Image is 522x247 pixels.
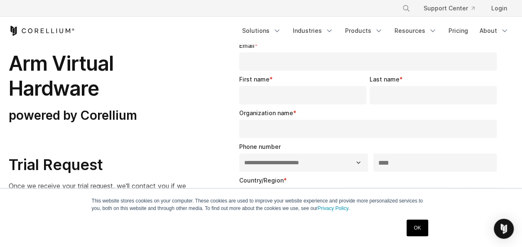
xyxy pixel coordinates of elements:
h2: Trial Request [9,156,189,174]
p: This website stores cookies on your computer. These cookies are used to improve your website expe... [92,197,431,212]
a: Privacy Policy. [318,205,350,211]
button: Search [399,1,414,16]
a: Resources [390,23,442,38]
span: Once we receive your trial request, we'll contact you if we need more information. If approved, y... [9,182,186,210]
span: Organization name [239,109,293,116]
span: Country/Region [239,177,284,184]
span: First name [239,76,270,83]
a: Login [485,1,514,16]
h1: Arm Virtual Hardware [9,51,189,101]
a: Corellium Home [9,26,75,36]
a: Pricing [444,23,473,38]
span: Phone number [239,143,281,150]
a: About [475,23,514,38]
a: Industries [288,23,338,38]
a: OK [407,220,428,236]
a: Products [340,23,388,38]
a: Solutions [237,23,286,38]
h3: powered by Corellium [9,108,189,123]
div: Navigation Menu [237,23,514,38]
div: Open Intercom Messenger [494,219,514,239]
span: Email [239,42,255,49]
div: Navigation Menu [392,1,514,16]
a: Support Center [417,1,481,16]
span: Last name [370,76,399,83]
